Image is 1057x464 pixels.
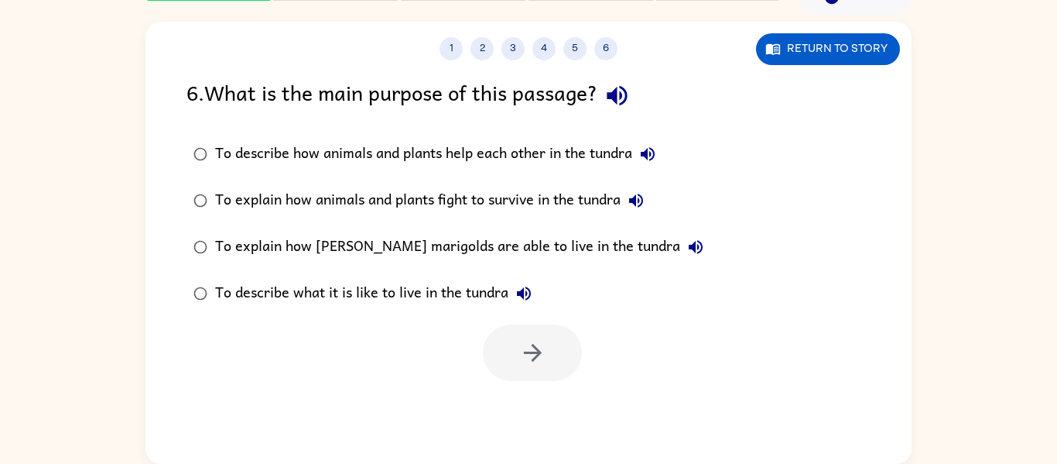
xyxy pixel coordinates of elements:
[594,37,617,60] button: 6
[215,278,539,309] div: To describe what it is like to live in the tundra
[680,232,711,263] button: To explain how [PERSON_NAME] marigolds are able to live in the tundra
[470,37,494,60] button: 2
[532,37,556,60] button: 4
[215,139,663,170] div: To describe how animals and plants help each other in the tundra
[621,185,652,216] button: To explain how animals and plants fight to survive in the tundra
[215,232,711,263] div: To explain how [PERSON_NAME] marigolds are able to live in the tundra
[632,139,663,170] button: To describe how animals and plants help each other in the tundra
[501,37,525,60] button: 3
[508,278,539,309] button: To describe what it is like to live in the tundra
[756,33,900,65] button: Return to story
[563,37,587,60] button: 5
[186,76,871,115] div: 6 . What is the main purpose of this passage?
[215,185,652,216] div: To explain how animals and plants fight to survive in the tundra
[440,37,463,60] button: 1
